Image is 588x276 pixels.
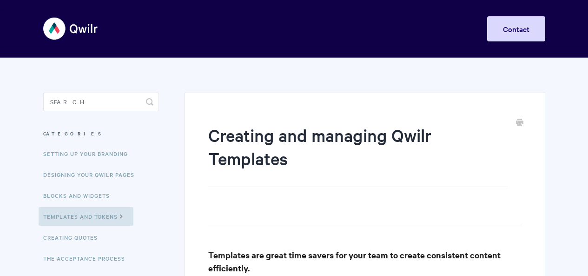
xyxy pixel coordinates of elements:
[43,93,159,111] input: Search
[43,144,135,163] a: Setting up your Branding
[43,249,132,268] a: The Acceptance Process
[208,123,507,187] h1: Creating and managing Qwilr Templates
[43,228,105,247] a: Creating Quotes
[516,118,523,128] a: Print this Article
[208,249,521,275] h3: Templates are great time savers for your team to create consistent content efficiently.
[43,125,159,142] h3: Categories
[43,165,141,184] a: Designing Your Qwilr Pages
[39,207,133,226] a: Templates and Tokens
[487,16,545,41] a: Contact
[43,11,99,46] img: Qwilr Help Center
[43,186,117,205] a: Blocks and Widgets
